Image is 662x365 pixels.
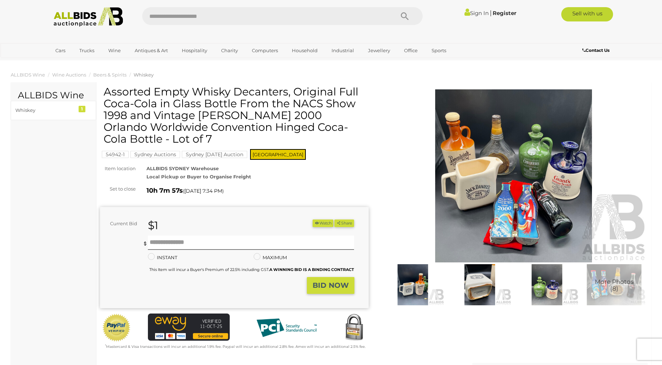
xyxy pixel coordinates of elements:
[15,106,74,114] div: Whiskey
[105,344,365,349] small: Mastercard & Visa transactions will incur an additional 1.9% fee. Paypal will incur an additional...
[182,151,247,158] mark: Sydney [DATE] Auction
[216,45,243,56] a: Charity
[102,152,129,157] a: 54942-1
[102,314,131,342] img: Official PayPal Seal
[130,152,180,157] a: Sydney Auctions
[493,10,516,16] a: Register
[95,185,141,193] div: Set to close
[52,72,86,78] a: Wine Auctions
[146,187,183,194] strong: 10h 7m 57s
[334,220,354,227] button: Share
[250,149,306,160] span: [GEOGRAPHIC_DATA]
[182,152,247,157] a: Sydney [DATE] Auction
[582,264,646,305] img: Assorted Empty Whisky Decanters, Original Full Coca-Cola in Glass Bottle From the NACS Show 1998 ...
[134,72,154,78] a: Whiskey
[146,166,219,171] strong: ALLBIDS SYDNEY Warehouse
[130,151,180,158] mark: Sydney Auctions
[11,72,45,78] a: ALLBIDS Wine
[269,267,354,272] b: A WINNING BID IS A BINDING CONTRACT
[427,45,451,56] a: Sports
[148,219,158,232] strong: $1
[387,7,423,25] button: Search
[340,314,368,342] img: Secured by Rapid SSL
[11,101,96,120] a: Whiskey 1
[561,7,613,21] a: Sell with us
[287,45,322,56] a: Household
[100,220,143,228] div: Current Bid
[51,45,70,56] a: Cars
[183,188,224,194] span: ( )
[313,220,333,227] li: Watch this item
[149,267,354,272] small: This Item will incur a Buyer's Premium of 22.5% including GST.
[363,45,395,56] a: Jewellery
[247,45,283,56] a: Computers
[104,45,125,56] a: Wine
[595,279,633,292] span: More Photos (8)
[379,89,648,262] img: Assorted Empty Whisky Decanters, Original Full Coca-Cola in Glass Bottle From the NACS Show 1998 ...
[254,253,287,262] label: MAXIMUM
[18,90,89,100] h2: ALLBIDS Wine
[148,314,230,341] img: eWAY Payment Gateway
[104,86,367,145] h1: Assorted Empty Whisky Decanters, Original Full Coca-Cola in Glass Bottle From the NACS Show 1998 ...
[490,9,492,17] span: |
[251,314,322,342] img: PCI DSS compliant
[102,151,129,158] mark: 54942-1
[146,174,251,179] strong: Local Pickup or Buyer to Organise Freight
[307,277,354,294] button: BID NOW
[50,7,127,27] img: Allbids.com.au
[448,264,512,305] img: Assorted Empty Whisky Decanters, Original Full Coca-Cola in Glass Bottle From the NACS Show 1998 ...
[184,188,222,194] span: [DATE] 7:34 PM
[582,48,609,53] b: Contact Us
[177,45,212,56] a: Hospitality
[381,264,445,305] img: Assorted Empty Whisky Decanters, Original Full Coca-Cola in Glass Bottle From the NACS Show 1998 ...
[313,220,333,227] button: Watch
[75,45,99,56] a: Trucks
[515,264,579,305] img: Assorted Empty Whisky Decanters, Original Full Coca-Cola in Glass Bottle From the NACS Show 1998 ...
[93,72,126,78] a: Beers & Spirits
[582,264,646,305] a: More Photos(8)
[399,45,422,56] a: Office
[327,45,359,56] a: Industrial
[313,281,349,290] strong: BID NOW
[148,253,177,262] label: INSTANT
[95,164,141,173] div: Item location
[51,56,111,68] a: [GEOGRAPHIC_DATA]
[582,46,611,54] a: Contact Us
[79,106,85,112] div: 1
[464,10,489,16] a: Sign In
[130,45,173,56] a: Antiques & Art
